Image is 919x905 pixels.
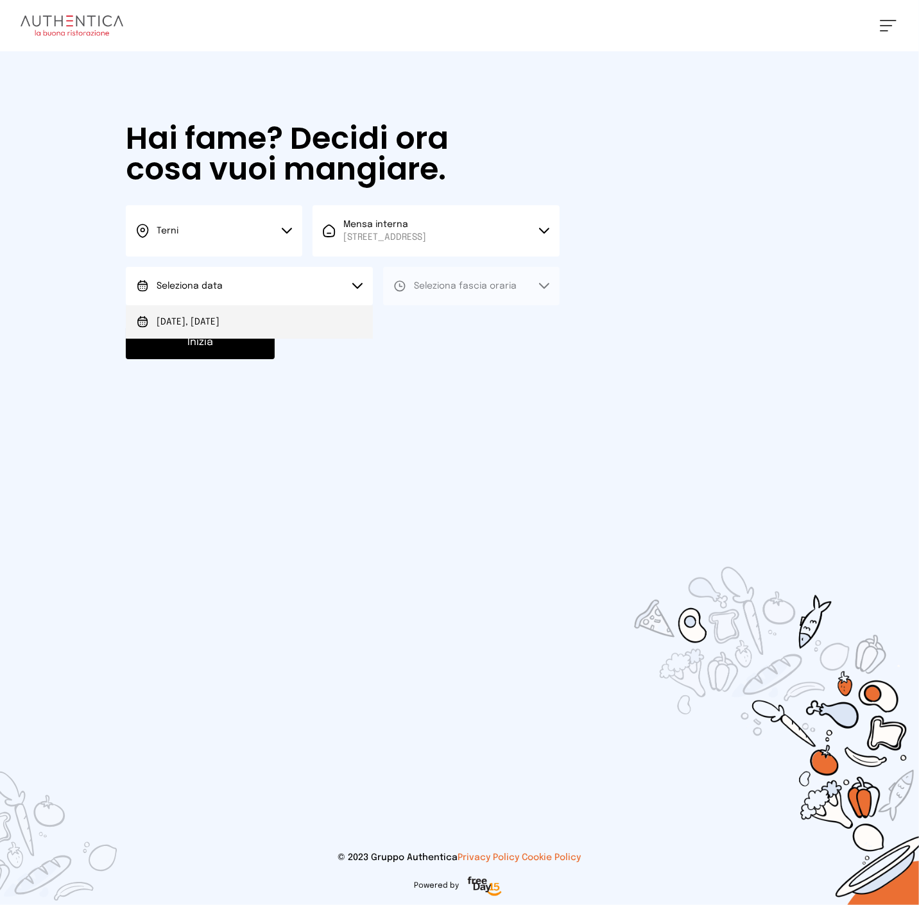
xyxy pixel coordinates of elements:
span: Seleziona fascia oraria [414,282,517,291]
a: Privacy Policy [458,853,520,862]
button: Seleziona data [126,267,373,305]
button: Seleziona fascia oraria [383,267,560,305]
span: Powered by [415,881,459,891]
img: logo-freeday.3e08031.png [465,874,505,900]
span: Seleziona data [157,282,223,291]
button: Inizia [126,326,275,359]
p: © 2023 Gruppo Authentica [21,851,898,864]
span: [DATE], [DATE] [157,316,219,328]
a: Cookie Policy [522,853,581,862]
